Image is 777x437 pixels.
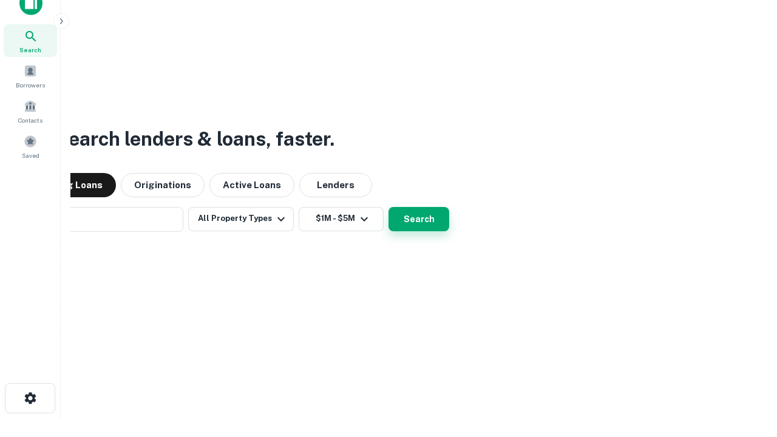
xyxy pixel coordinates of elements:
[299,207,384,231] button: $1M - $5M
[18,115,42,125] span: Contacts
[22,151,39,160] span: Saved
[209,173,294,197] button: Active Loans
[121,173,205,197] button: Originations
[4,59,57,92] a: Borrowers
[388,207,449,231] button: Search
[19,45,41,55] span: Search
[716,301,777,359] iframe: Chat Widget
[4,130,57,163] a: Saved
[4,95,57,127] a: Contacts
[55,124,334,154] h3: Search lenders & loans, faster.
[188,207,294,231] button: All Property Types
[299,173,372,197] button: Lenders
[4,24,57,57] a: Search
[16,80,45,90] span: Borrowers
